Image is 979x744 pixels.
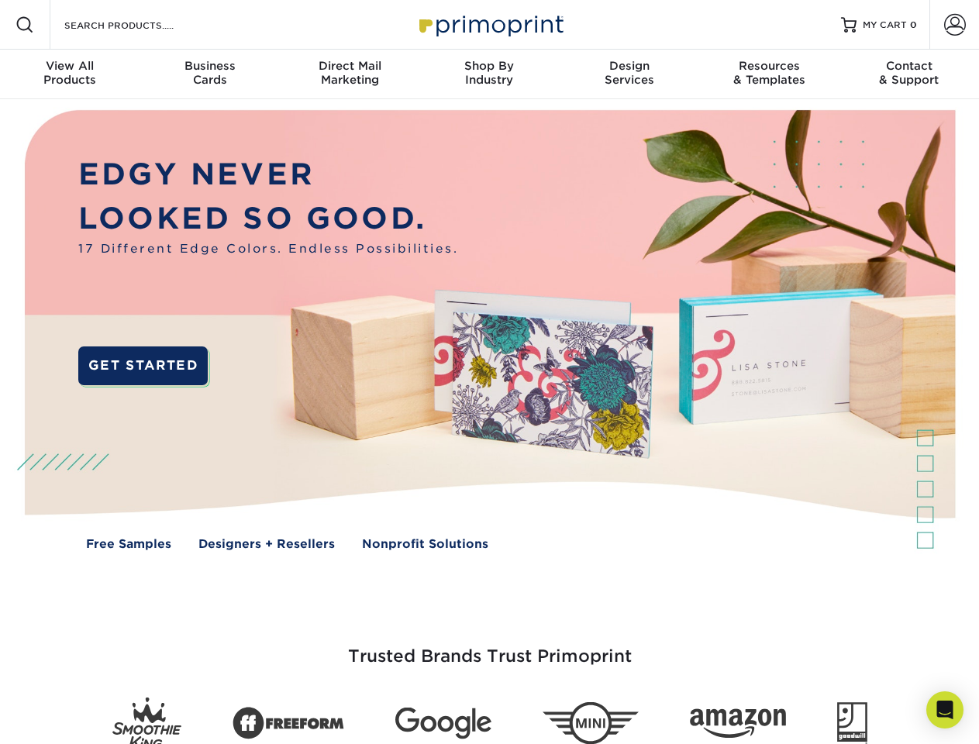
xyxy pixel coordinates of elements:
div: & Support [839,59,979,87]
span: Shop By [419,59,559,73]
input: SEARCH PRODUCTS..... [63,15,214,34]
a: Direct MailMarketing [280,50,419,99]
img: Primoprint [412,8,567,41]
p: LOOKED SO GOOD. [78,197,458,241]
a: GET STARTED [78,346,208,385]
a: Free Samples [86,536,171,553]
div: Industry [419,59,559,87]
img: Google [395,708,491,739]
a: Shop ByIndustry [419,50,559,99]
a: Designers + Resellers [198,536,335,553]
div: & Templates [699,59,839,87]
div: Marketing [280,59,419,87]
h3: Trusted Brands Trust Primoprint [36,609,943,685]
div: Open Intercom Messenger [926,691,963,728]
span: Design [560,59,699,73]
iframe: Google Customer Reviews [4,697,132,739]
a: BusinessCards [140,50,279,99]
div: Cards [140,59,279,87]
p: EDGY NEVER [78,153,458,197]
span: 0 [910,19,917,30]
a: Contact& Support [839,50,979,99]
span: Contact [839,59,979,73]
div: Services [560,59,699,87]
span: Direct Mail [280,59,419,73]
a: DesignServices [560,50,699,99]
span: MY CART [863,19,907,32]
span: Resources [699,59,839,73]
a: Resources& Templates [699,50,839,99]
img: Amazon [690,709,786,739]
span: 17 Different Edge Colors. Endless Possibilities. [78,240,458,258]
a: Nonprofit Solutions [362,536,488,553]
span: Business [140,59,279,73]
img: Goodwill [837,702,867,744]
